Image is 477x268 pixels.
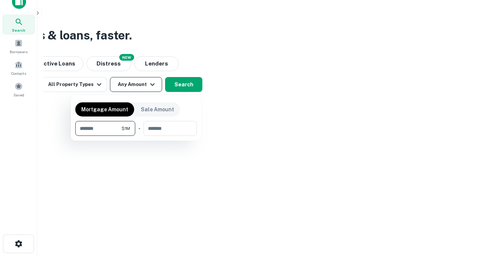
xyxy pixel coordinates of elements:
div: - [138,121,140,136]
p: Mortgage Amount [81,105,128,114]
iframe: Chat Widget [440,208,477,244]
p: Sale Amount [141,105,174,114]
span: $1M [121,125,130,132]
